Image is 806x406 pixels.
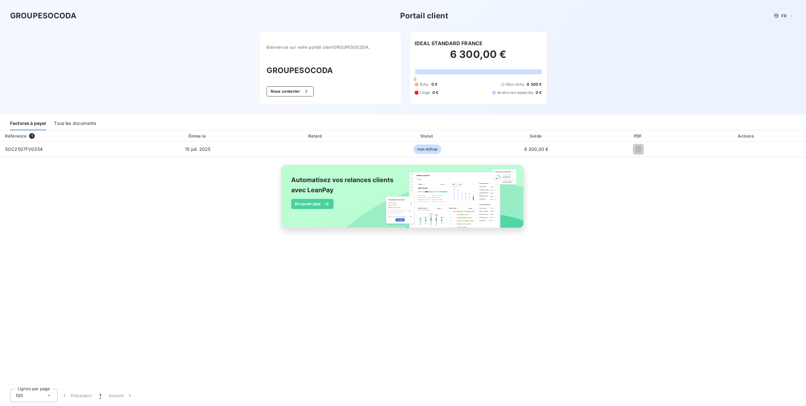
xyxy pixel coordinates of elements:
h2: 6 300,00 € [415,48,542,67]
div: Référence [5,133,27,138]
span: 6 300,00 € [524,146,549,152]
h3: GROUPESOCODA [10,10,76,22]
button: Suivant [105,389,137,402]
span: Non-échu [506,82,524,87]
h3: Portail client [400,10,448,22]
span: 0 € [536,90,542,95]
span: Échu [420,82,429,87]
span: 1 [29,133,35,139]
h6: IDEAL STANDARD FRANCE [415,40,483,47]
span: 1 [99,392,101,399]
span: Bienvenue sur votre portail client GROUPESOCODA . [267,45,394,50]
div: Factures à payer [10,117,46,130]
div: Actions [688,133,805,139]
button: 1 [96,389,105,402]
span: non-échue [413,145,441,154]
span: FR [781,13,786,18]
span: 0 € [432,90,438,95]
span: 100 [15,392,23,399]
div: Tous les documents [54,117,96,130]
div: Statut [374,133,481,139]
div: PDF [591,133,685,139]
div: Retard [261,133,371,139]
span: 6 300 € [527,82,542,87]
span: 0 [414,77,416,82]
span: Litige [420,90,430,95]
span: SOC2507FV0354 [5,146,43,152]
span: 0 € [431,82,437,87]
div: Émise le [138,133,258,139]
img: banner [275,161,531,239]
span: 15 juil. 2025 [185,146,210,152]
button: Nous contacter [267,86,313,96]
h3: GROUPESOCODA [267,65,394,76]
button: Précédent [57,389,96,402]
span: Avoirs non associés [497,90,533,95]
div: Solde [484,133,589,139]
